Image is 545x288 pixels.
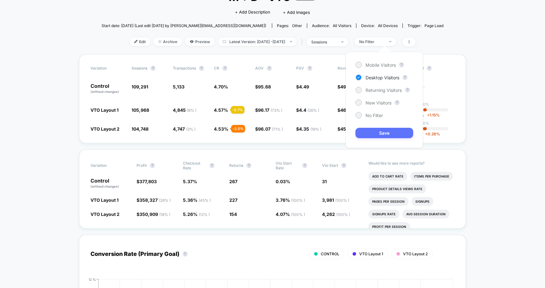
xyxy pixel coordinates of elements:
span: all devices [378,23,398,28]
span: 4.35 [299,126,321,132]
span: 95.68 [258,84,271,89]
span: $ [337,107,372,113]
li: Profit Per Session [368,222,410,231]
span: Mobile Visitors [366,62,396,68]
span: VTO Layout 1 [359,251,383,256]
span: Vto Start [322,163,338,168]
span: 358,327 [139,197,171,203]
span: $ [137,212,170,217]
span: Profit [137,163,147,168]
span: 96.17 [258,107,282,113]
span: $ [337,126,371,132]
span: ( 71 % ) [272,127,283,132]
img: end [341,41,343,42]
span: Edit [130,37,150,46]
span: (without changes) [91,90,119,93]
span: New Visitors [366,100,391,105]
span: Checkout Rate [183,161,206,170]
span: 0.28 % [422,132,440,136]
span: 104,748 [132,126,149,132]
button: Save [355,128,413,138]
li: Product Details Views Rate [368,184,426,193]
span: 96.07 [258,126,283,132]
span: Returning Visitors [366,88,402,93]
button: ? [150,66,155,71]
li: Items Per Purchase [410,172,453,181]
p: Would like to see more reports? [368,161,455,166]
span: 4.4 [299,107,319,113]
span: $ [255,126,283,132]
span: 4,262 [322,212,350,217]
div: - 3.5 % [231,125,245,133]
button: ? [302,163,307,168]
p: Control [91,83,126,94]
button: ? [222,66,227,71]
span: $ [255,107,282,113]
button: ? [307,66,312,71]
span: $ [296,126,321,132]
button: ? [399,62,404,67]
span: $ [255,84,271,89]
span: 4.70 % [214,84,228,89]
div: Pages: [277,23,302,28]
li: Avg Session Duration [402,210,449,218]
span: No Filter [366,113,383,118]
span: AOV [255,66,264,71]
span: 5.36 % [183,197,211,203]
span: + Add Images [283,10,310,15]
span: Start date: [DATE] (Last edit [DATE] by [PERSON_NAME][EMAIL_ADDRESS][DOMAIN_NAME]) [102,23,266,28]
span: 5.26 % [183,212,210,217]
span: VTO Layout 1 [91,197,119,203]
img: edit [134,40,138,43]
img: end [389,41,391,42]
span: CI [420,66,454,71]
span: ( 100 % ) [291,198,305,203]
span: $ [137,197,171,203]
div: - 2.7 % [231,106,244,114]
span: ( 45 % ) [199,198,211,203]
span: 350,909 [139,212,170,217]
span: 1.15 % [424,113,440,117]
button: ? [405,88,410,93]
span: 4.07 % [276,212,305,217]
span: 109,291 [132,84,148,89]
div: No Filter [359,39,384,44]
span: Archive [154,37,182,46]
span: VTO Layout 2 [403,251,428,256]
span: Variation [91,161,125,170]
li: Signups Rate [368,210,399,218]
span: ( 26 % ) [159,198,171,203]
span: ( 100 % ) [291,212,305,217]
span: Sessions [132,66,147,71]
span: Returns [229,163,243,168]
li: Signups [412,197,433,206]
span: | [300,37,307,47]
span: ( 100 % ) [335,198,349,203]
span: VTO Layout 2 [91,126,120,132]
span: ( 26 % ) [308,108,319,113]
span: $ [337,84,356,89]
span: Desktop Visitors [366,75,399,80]
div: Audience: [312,23,351,28]
span: other [292,23,302,28]
p: Control [91,178,131,189]
span: Revenue [337,66,353,71]
span: 5,133 [173,84,185,89]
span: 227 [229,197,237,203]
button: ? [150,163,155,168]
img: end [290,41,292,42]
span: 5.37 % [183,179,197,184]
span: ( 73 % ) [271,108,282,113]
button: ? [199,66,204,71]
span: 3,981 [322,197,349,203]
span: 4,845 [173,107,196,113]
button: ? [402,75,407,80]
span: Device: [356,23,402,28]
span: ( 18 % ) [159,212,170,217]
span: ( 8 % ) [187,108,196,113]
tspan: 12 % [89,277,96,281]
span: $ [137,179,157,184]
li: Add To Cart Rate [368,172,407,181]
button: ? [341,163,346,168]
span: PSV [296,66,304,71]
